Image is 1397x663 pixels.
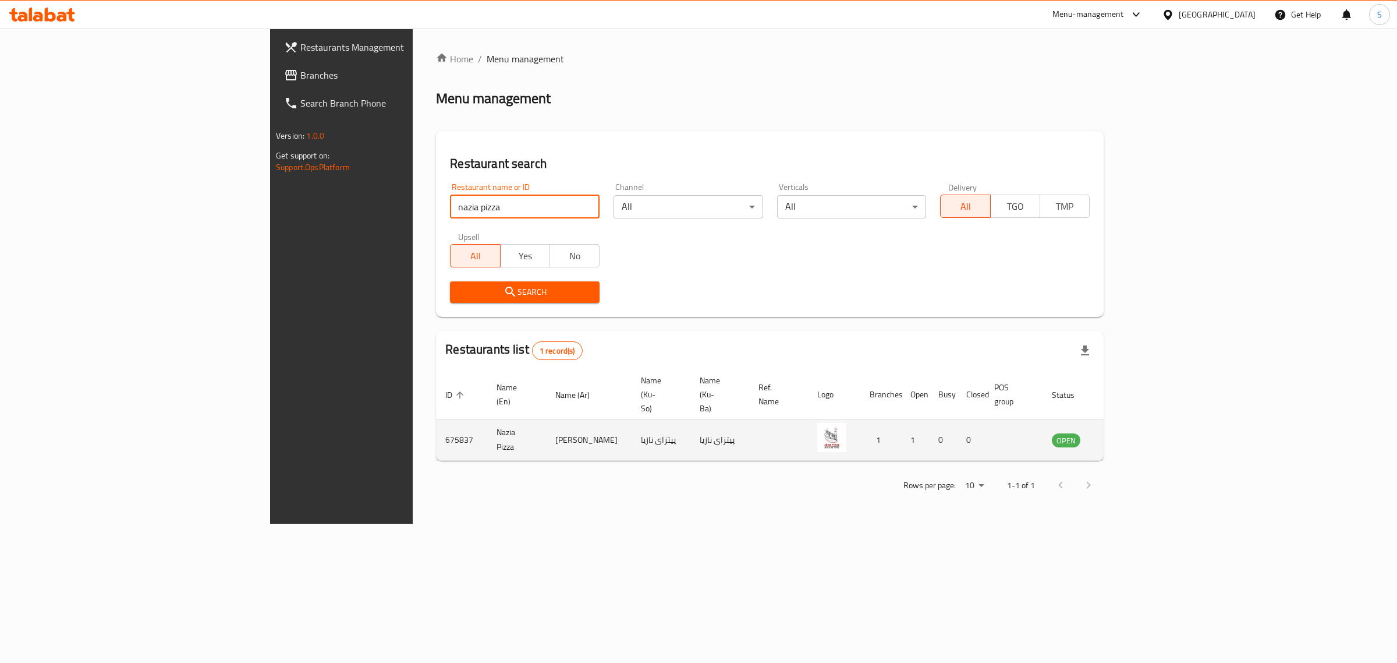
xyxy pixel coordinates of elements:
[929,370,957,419] th: Busy
[632,419,690,461] td: پیتزای نازیا
[901,370,929,419] th: Open
[445,388,467,402] span: ID
[450,195,600,218] input: Search for restaurant name or ID..
[994,380,1029,408] span: POS group
[450,155,1090,172] h2: Restaurant search
[758,380,794,408] span: Ref. Name
[860,419,901,461] td: 1
[505,248,545,265] span: Yes
[500,244,550,267] button: Yes
[555,248,595,265] span: No
[275,61,504,89] a: Branches
[957,370,985,419] th: Closed
[945,198,985,215] span: All
[808,370,860,419] th: Logo
[1052,8,1124,22] div: Menu-management
[276,160,350,175] a: Support.OpsPlatform
[940,195,990,218] button: All
[487,419,546,461] td: Nazia Pizza
[948,183,977,191] label: Delivery
[901,419,929,461] td: 1
[450,244,500,267] button: All
[276,128,304,143] span: Version:
[957,419,985,461] td: 0
[641,373,676,415] span: Name (Ku-So)
[929,419,957,461] td: 0
[1052,434,1080,447] span: OPEN
[777,195,927,218] div: All
[960,477,988,495] div: Rows per page:
[497,380,532,408] span: Name (En)
[700,373,735,415] span: Name (Ku-Ba)
[549,244,600,267] button: No
[614,195,763,218] div: All
[459,285,590,299] span: Search
[990,195,1040,218] button: TGO
[903,478,956,493] p: Rows per page:
[1040,195,1090,218] button: TMP
[276,148,329,163] span: Get support on:
[300,96,494,110] span: Search Branch Phone
[1071,337,1099,365] div: Export file
[458,232,480,241] label: Upsell
[1052,433,1080,447] div: OPEN
[450,281,600,303] button: Search
[300,40,494,54] span: Restaurants Management
[817,423,846,452] img: Nazia Pizza
[1007,478,1035,493] p: 1-1 of 1
[555,388,605,402] span: Name (Ar)
[275,89,504,117] a: Search Branch Phone
[306,128,324,143] span: 1.0.0
[1045,198,1085,215] span: TMP
[546,419,632,461] td: [PERSON_NAME]
[690,419,749,461] td: پیتزای نازیا
[1052,388,1090,402] span: Status
[300,68,494,82] span: Branches
[436,370,1144,461] table: enhanced table
[445,341,582,360] h2: Restaurants list
[1179,8,1256,21] div: [GEOGRAPHIC_DATA]
[533,345,582,357] span: 1 record(s)
[995,198,1036,215] span: TGO
[436,52,1104,66] nav: breadcrumb
[1377,8,1382,21] span: S
[487,52,564,66] span: Menu management
[532,341,583,360] div: Total records count
[275,33,504,61] a: Restaurants Management
[860,370,901,419] th: Branches
[455,248,495,265] span: All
